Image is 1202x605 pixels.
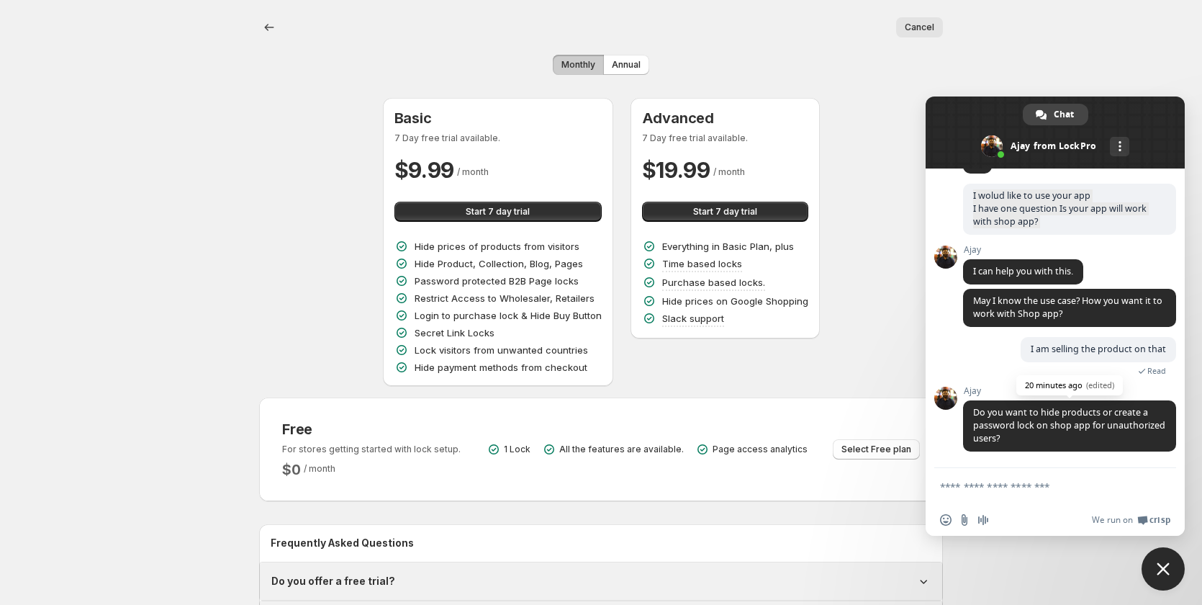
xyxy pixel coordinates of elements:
[282,421,461,438] h3: Free
[693,206,757,218] span: Start 7 day trial
[1110,137,1129,156] div: More channels
[642,133,808,144] p: 7 Day free trial available.
[642,202,808,222] button: Start 7 day trial
[1023,104,1088,125] div: Chat
[553,55,604,75] button: Monthly
[905,22,934,33] span: Cancel
[977,514,989,526] span: Audio message
[662,275,765,290] p: Purchase based locks.
[642,109,808,127] h3: Advanced
[612,59,641,71] span: Annual
[415,291,595,305] p: Restrict Access to Wholesaler, Retailers
[271,574,395,588] h1: Do you offer a free trial?
[713,444,808,455] p: Page access analytics
[973,189,1147,228] span: I wolud like to use your app I have one question Is your app will work with shop app?
[1147,366,1166,376] span: Read
[841,444,911,455] span: Select Free plan
[1092,514,1170,526] a: We run onCrisp
[1149,514,1170,526] span: Crisp
[394,156,455,184] h2: $ 9.99
[394,202,602,222] button: Start 7 day trial
[662,239,794,254] p: Everything in Basic Plan, plus
[662,311,724,326] p: Slack support
[1031,343,1166,355] span: I am selling the product on that
[415,343,588,357] p: Lock visitors from unwanted countries
[973,406,1165,444] span: Do you want to hide products or create a password lock on shop app for unauthorized users?
[504,444,530,455] p: 1 Lock
[415,308,602,323] p: Login to purchase lock & Hide Buy Button
[457,166,489,177] span: / month
[1054,104,1074,125] span: Chat
[415,239,579,254] p: Hide prices of products from visitors
[1092,514,1133,526] span: We run on
[642,156,710,184] h2: $ 19.99
[282,444,461,455] p: For stores getting started with lock setup.
[559,444,684,455] p: All the features are available.
[940,514,952,526] span: Insert an emoji
[713,166,745,177] span: / month
[973,295,1162,320] span: May I know the use case? How you want it to work with Shop app?
[415,360,587,375] p: Hide payment methods from checkout
[963,245,1083,255] span: Ajay
[415,326,494,340] p: Secret Link Locks
[973,265,1073,277] span: I can help you with this.
[833,439,920,460] button: Select Free plan
[959,514,970,526] span: Send a file
[271,536,931,550] h2: Frequently Asked Questions
[963,386,1176,396] span: Ajay
[662,294,808,308] p: Hide prices on Google Shopping
[304,463,335,474] span: / month
[603,55,649,75] button: Annual
[940,480,1139,493] textarea: Compose your message...
[561,59,595,71] span: Monthly
[415,256,583,271] p: Hide Product, Collection, Blog, Pages
[394,109,602,127] h3: Basic
[394,133,602,144] p: 7 Day free trial available.
[1142,547,1185,591] div: Close chat
[896,17,943,37] button: Cancel
[282,461,301,478] h2: $ 0
[415,274,579,288] p: Password protected B2B Page locks
[662,256,742,271] p: Time based locks
[466,206,530,218] span: Start 7 day trial
[259,17,279,37] button: Back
